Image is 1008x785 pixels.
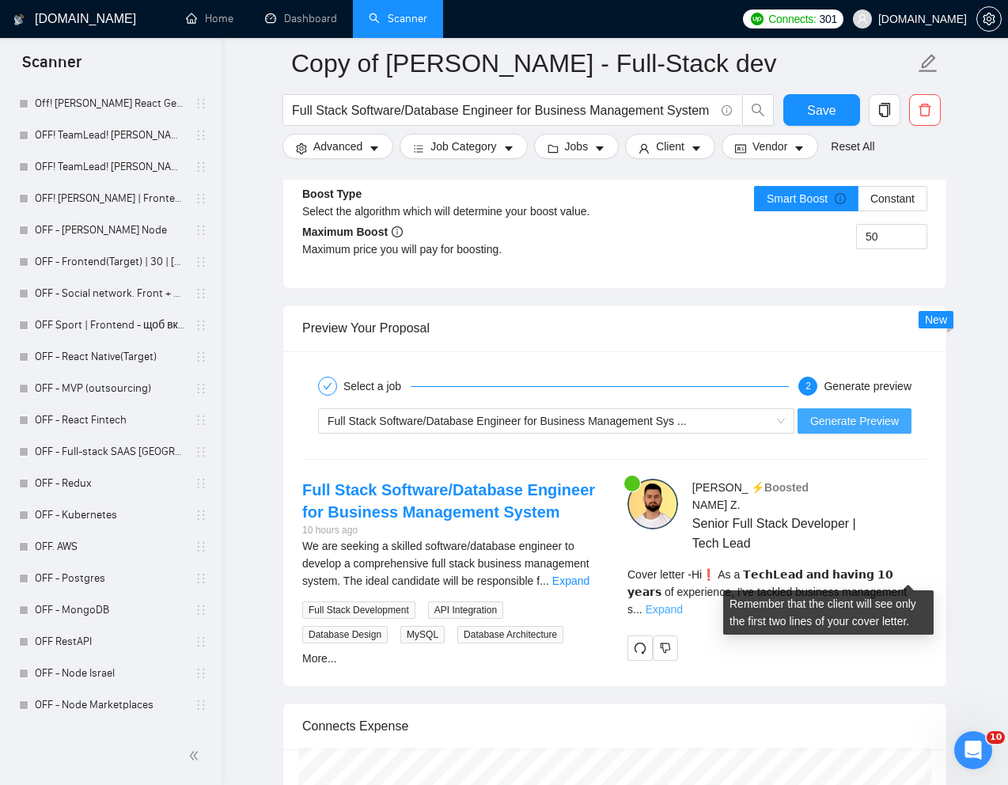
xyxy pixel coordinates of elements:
span: Generate Preview [810,412,899,430]
span: Database Architecture [457,626,563,643]
a: OFF. AWS [35,531,185,563]
span: [PERSON_NAME] Z . [692,481,748,511]
span: holder [195,256,207,268]
button: Generate Preview [798,408,911,434]
span: Full Stack Software/Database Engineer for Business Management Sys ... [328,415,687,427]
span: MySQL [400,626,445,643]
span: info-circle [835,193,846,204]
a: OFF! [PERSON_NAME] | Frontend(Title) [35,183,185,214]
span: idcard [735,142,746,154]
span: 301 [820,10,837,28]
button: dislike [653,635,678,661]
span: holder [195,604,207,616]
span: holder [195,287,207,300]
button: Save [783,94,860,126]
span: ... [540,575,549,587]
div: Remember that the client will see only the first two lines of your cover letter. [723,590,934,635]
span: info-circle [722,105,732,116]
a: More... [302,652,337,665]
b: Maximum Boost [302,226,403,238]
div: Connects Expense [302,703,927,749]
div: Preview Your Proposal [302,305,927,351]
span: Scanner [9,51,94,84]
a: setting [976,13,1002,25]
div: We are seeking a skilled software/database engineer to develop a comprehensive full stack busines... [302,537,602,590]
iframe: Intercom live chat [954,731,992,769]
button: folderJobscaret-down [534,134,620,159]
span: holder [195,699,207,711]
span: Constant [870,192,915,205]
a: Off! [PERSON_NAME] React General [35,88,185,119]
span: search [743,103,773,117]
span: 10 [987,731,1005,744]
span: holder [195,97,207,110]
a: OFF RestAPI [35,626,185,658]
div: Maximum price you will pay for boosting. [302,241,615,258]
span: holder [195,129,207,142]
span: Connects: [768,10,816,28]
button: idcardVendorcaret-down [722,134,818,159]
span: holder [195,351,207,363]
span: Jobs [565,138,589,155]
img: logo [13,7,25,32]
input: Scanner name... [291,44,915,83]
a: OFF - MongoDB [35,594,185,626]
b: Boost Type [302,188,362,200]
span: user [857,13,868,25]
div: Generate preview [824,377,911,396]
span: holder [195,192,207,205]
span: ⚡️Boosted [751,481,809,494]
span: holder [195,446,207,458]
span: holder [195,382,207,395]
span: Vendor [752,138,787,155]
img: c1KlPsBsMF3GODfU_H7KM9omajHWWS6ezOBo-K3Px-HuEEPsuq1SjqXh9C5koNVxvv [627,479,678,529]
button: settingAdvancedcaret-down [282,134,393,159]
span: check [323,381,332,391]
a: development agency [35,721,185,753]
a: OFF - Social network. Front + Mobile [35,278,185,309]
a: OFF - React Native(Target) [35,341,185,373]
span: Smart Boost [767,192,846,205]
span: holder [195,477,207,490]
button: delete [909,94,941,126]
span: caret-down [369,142,380,154]
span: copy [870,103,900,117]
button: redo [627,635,653,661]
a: Reset All [831,138,874,155]
a: Expand [646,603,683,616]
span: holder [195,161,207,173]
button: setting [976,6,1002,32]
span: holder [195,572,207,585]
span: caret-down [503,142,514,154]
span: delete [910,103,940,117]
span: holder [195,667,207,680]
span: Cover letter - Hi❗ As a 𝗧𝗲𝗰𝗵𝗟𝗲𝗮𝗱 𝗮𝗻𝗱 𝗵𝗮𝘃𝗶𝗻𝗴 𝟭𝟬 𝘆𝗲𝗮𝗿𝘀 of experience, I've tackled business managem... [627,568,907,616]
a: OFF - Frontend(Target) | 30 | [PERSON_NAME] [35,246,185,278]
span: caret-down [691,142,702,154]
span: Database Design [302,626,388,643]
span: setting [296,142,307,154]
span: bars [413,142,424,154]
span: Advanced [313,138,362,155]
span: info-circle [392,226,403,237]
a: Expand [552,575,589,587]
span: folder [548,142,559,154]
a: searchScanner [369,12,427,25]
span: caret-down [594,142,605,154]
span: Job Category [430,138,496,155]
button: search [742,94,774,126]
span: holder [195,509,207,521]
a: OFF - Kubernetes [35,499,185,531]
a: Full Stack Software/Database Engineer for Business Management System [302,481,595,521]
span: holder [195,635,207,648]
span: API Integration [428,601,503,619]
span: caret-down [794,142,805,154]
a: OFF - React Fintech [35,404,185,436]
a: OFF - MVP (outsourcing) [35,373,185,404]
input: Search Freelance Jobs... [292,100,714,120]
span: Client [656,138,684,155]
span: setting [977,13,1001,25]
a: homeHome [186,12,233,25]
a: dashboardDashboard [265,12,337,25]
span: Senior Full Stack Developer | Tech Lead [692,514,881,553]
